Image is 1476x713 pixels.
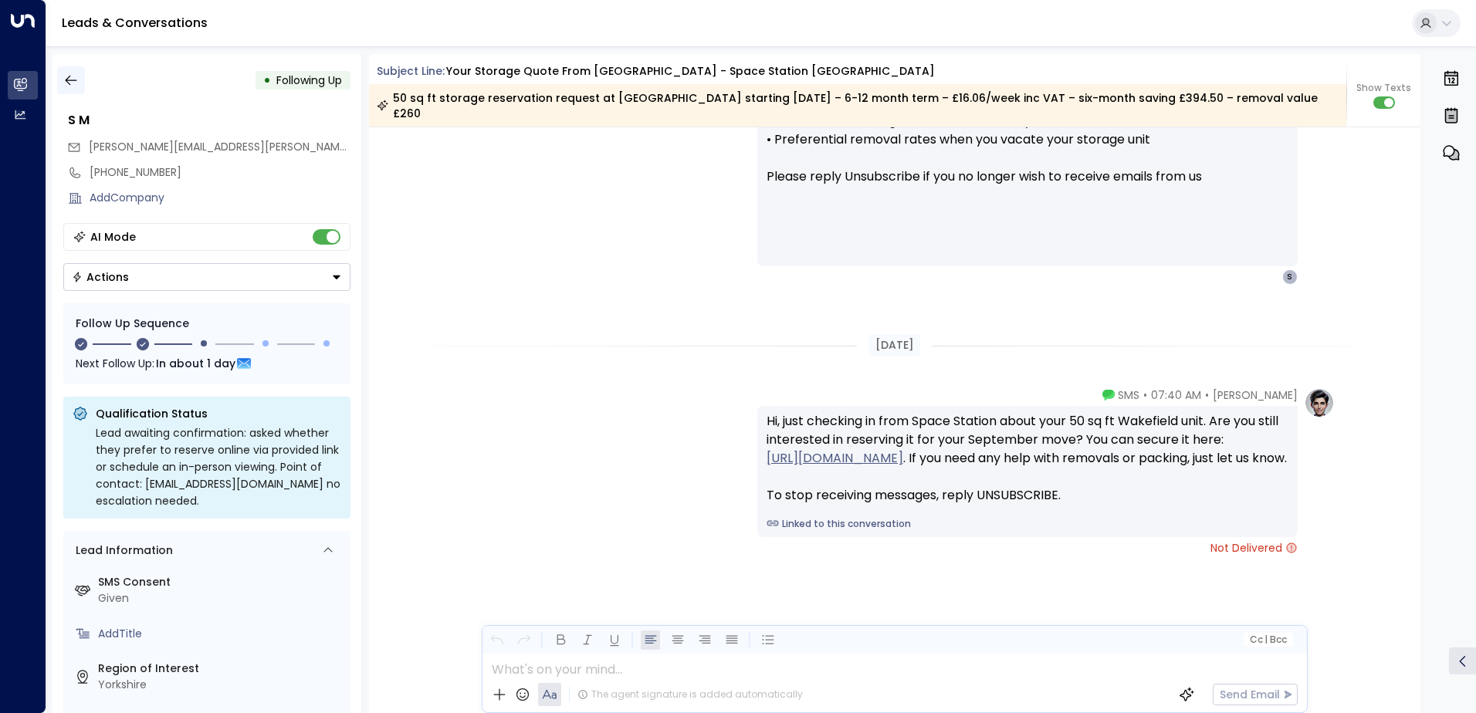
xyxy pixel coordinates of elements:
p: Qualification Status [96,406,341,421]
div: Given [98,590,344,607]
span: | [1264,634,1268,645]
div: Your storage quote from [GEOGRAPHIC_DATA] - Space Station [GEOGRAPHIC_DATA] [446,63,935,79]
span: Cc Bcc [1249,634,1286,645]
div: S [1282,269,1298,285]
button: Redo [514,630,533,650]
div: Actions [72,270,129,284]
div: Lead Information [70,542,173,559]
span: In about 1 day [156,355,235,372]
span: Shelly.mccafferty@gmail.com [89,139,350,155]
div: 50 sq ft storage reservation request at [GEOGRAPHIC_DATA] starting [DATE] – 6-12 month term – £16... [377,90,1338,121]
div: Hi, just checking in from Space Station about your 50 sq ft Wakefield unit. Are you still interes... [767,412,1288,505]
span: 07:40 AM [1151,387,1201,403]
button: Undo [487,630,506,650]
a: Leads & Conversations [62,14,208,32]
div: Button group with a nested menu [63,263,350,291]
button: Actions [63,263,350,291]
label: Region of Interest [98,661,344,677]
div: Follow Up Sequence [76,316,338,332]
div: Lead awaiting confirmation: asked whether they prefer to reserve online via provided link or sche... [96,424,341,509]
div: [PHONE_NUMBER] [90,164,350,181]
span: • [1205,387,1209,403]
div: The agent signature is added automatically [577,688,803,701]
a: [URL][DOMAIN_NAME] [767,449,903,468]
span: [PERSON_NAME] [1213,387,1298,403]
div: • [263,66,271,94]
div: AddCompany [90,190,350,206]
div: AI Mode [90,229,136,245]
div: Yorkshire [98,677,344,693]
div: S M [68,111,350,130]
img: profile-logo.png [1304,387,1335,418]
span: Not Delivered [1210,540,1298,556]
div: AddTitle [98,626,344,642]
span: SMS [1118,387,1139,403]
span: • [1143,387,1147,403]
div: Next Follow Up: [76,355,338,372]
label: SMS Consent [98,574,344,590]
a: Linked to this conversation [767,517,1288,531]
span: Following Up [276,73,342,88]
span: [PERSON_NAME][EMAIL_ADDRESS][PERSON_NAME][DOMAIN_NAME] [89,139,437,154]
div: [DATE] [869,334,920,356]
span: Show Texts [1356,81,1411,95]
span: Subject Line: [377,63,445,79]
button: Cc|Bcc [1243,633,1292,647]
